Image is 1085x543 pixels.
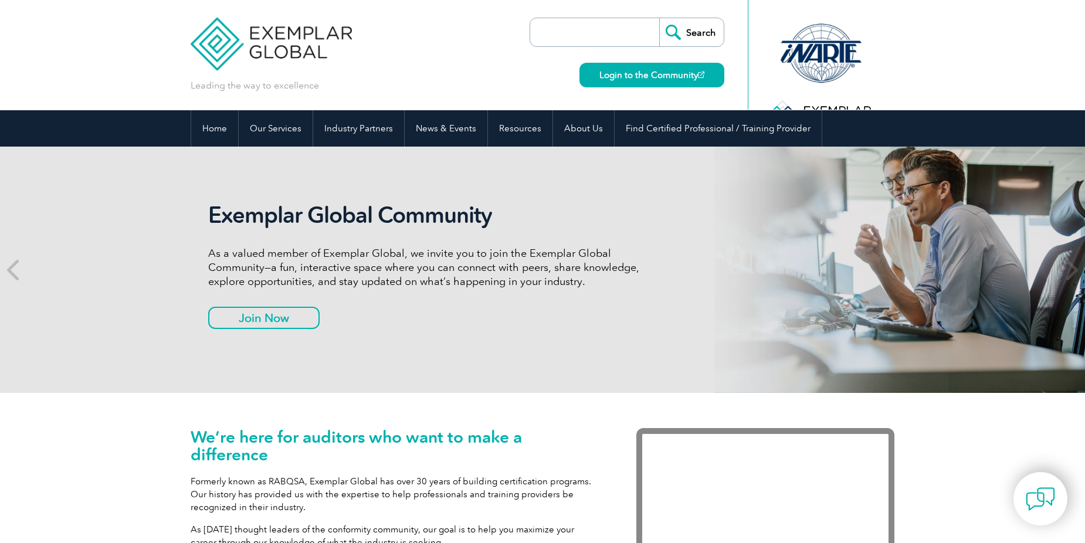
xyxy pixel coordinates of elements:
[698,72,704,78] img: open_square.png
[239,110,313,147] a: Our Services
[659,18,724,46] input: Search
[615,110,822,147] a: Find Certified Professional / Training Provider
[191,475,601,514] p: Formerly known as RABQSA, Exemplar Global has over 30 years of building certification programs. O...
[405,110,487,147] a: News & Events
[488,110,552,147] a: Resources
[208,307,320,329] a: Join Now
[208,246,648,289] p: As a valued member of Exemplar Global, we invite you to join the Exemplar Global Community—a fun,...
[553,110,614,147] a: About Us
[191,79,319,92] p: Leading the way to excellence
[191,110,238,147] a: Home
[313,110,404,147] a: Industry Partners
[191,428,601,463] h1: We’re here for auditors who want to make a difference
[579,63,724,87] a: Login to the Community
[1026,484,1055,514] img: contact-chat.png
[208,202,648,229] h2: Exemplar Global Community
